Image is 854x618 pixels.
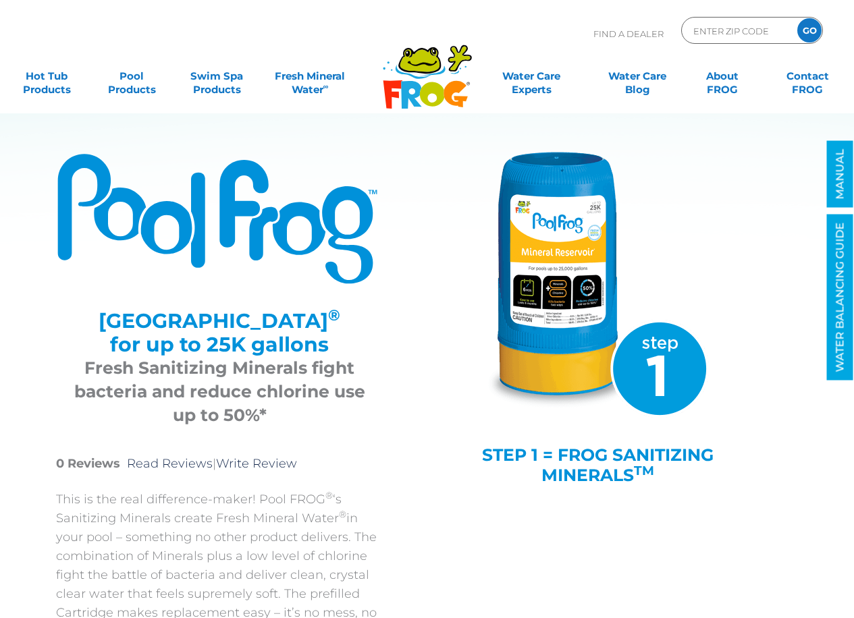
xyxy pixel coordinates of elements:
[269,63,352,90] a: Fresh MineralWater∞
[73,356,367,427] h3: Fresh Sanitizing Minerals fight bacteria and reduce chlorine use up to 50%*
[604,63,670,90] a: Water CareBlog
[73,309,367,356] h2: [GEOGRAPHIC_DATA] for up to 25K gallons
[827,215,853,381] a: WATER BALANCING GUIDE
[56,456,120,471] strong: 0 Reviews
[468,445,728,485] h4: STEP 1 = FROG SANITIZING MINERALS
[827,141,853,208] a: MANUAL
[56,454,383,473] p: |
[99,63,165,90] a: PoolProducts
[797,18,822,43] input: GO
[323,82,329,91] sup: ∞
[339,509,346,519] sup: ®
[14,63,80,90] a: Hot TubProducts
[478,63,585,90] a: Water CareExperts
[216,456,297,471] a: Write Review
[127,456,213,471] a: Read Reviews
[774,63,840,90] a: ContactFROG
[593,17,664,51] p: Find A Dealer
[325,490,333,501] sup: ®
[56,152,383,285] img: Product Logo
[375,27,479,109] img: Frog Products Logo
[328,306,340,325] sup: ®
[634,463,654,478] sup: TM
[689,63,755,90] a: AboutFROG
[184,63,250,90] a: Swim SpaProducts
